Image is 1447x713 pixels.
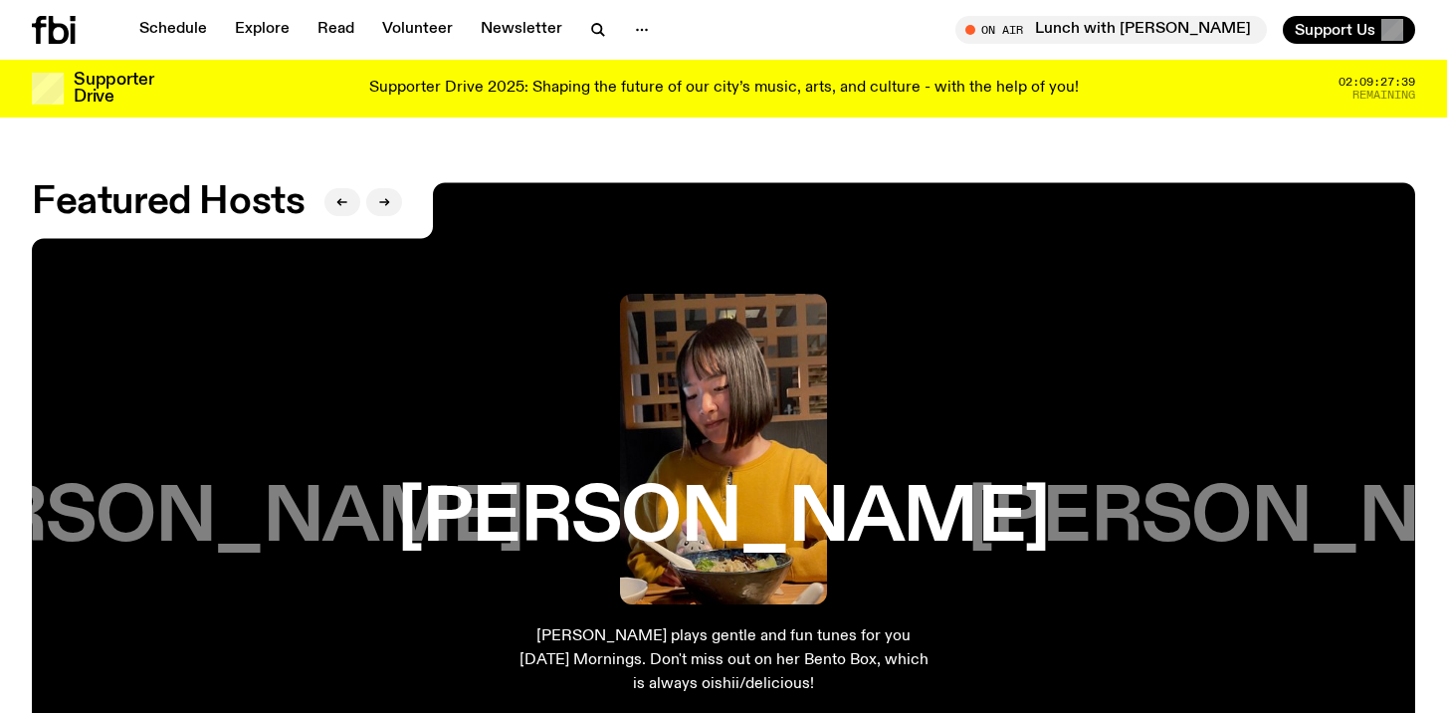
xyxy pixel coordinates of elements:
a: Newsletter [469,16,574,44]
h2: Featured Hosts [32,184,305,220]
p: [PERSON_NAME] plays gentle and fun tunes for you [DATE] Mornings. Don't miss out on her Bento Box... [517,624,930,696]
span: Support Us [1295,21,1375,39]
a: Explore [223,16,302,44]
a: Volunteer [370,16,465,44]
h3: [PERSON_NAME] [397,481,1049,557]
a: Read [306,16,366,44]
button: Support Us [1283,16,1415,44]
p: Supporter Drive 2025: Shaping the future of our city’s music, arts, and culture - with the help o... [369,80,1079,98]
span: 02:09:27:39 [1339,77,1415,88]
h3: Supporter Drive [74,72,153,106]
button: On AirLunch with [PERSON_NAME] [955,16,1267,44]
span: Remaining [1352,90,1415,101]
a: Schedule [127,16,219,44]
